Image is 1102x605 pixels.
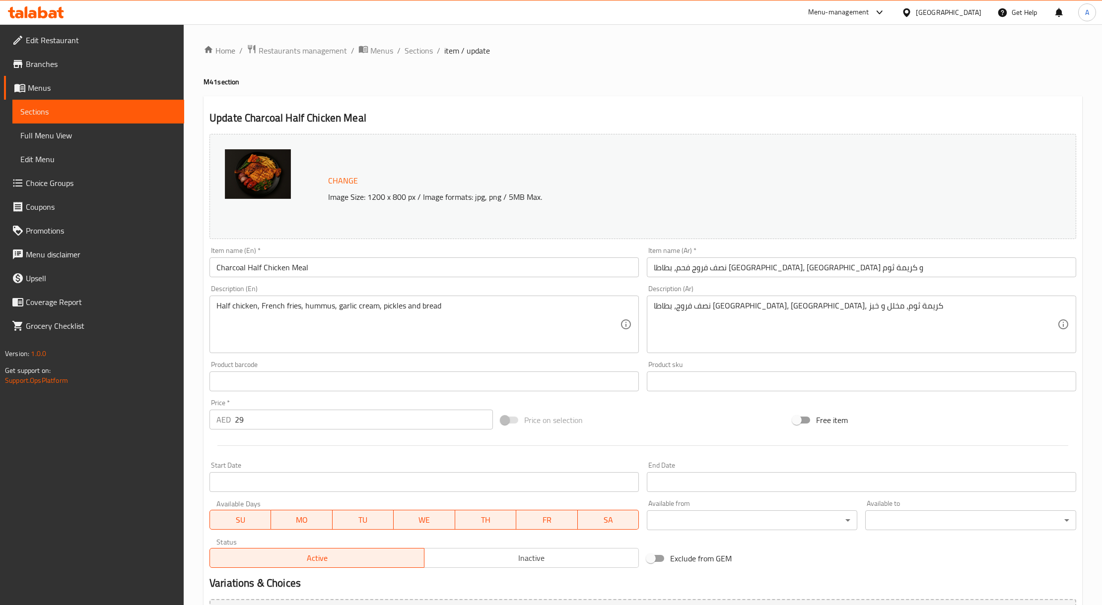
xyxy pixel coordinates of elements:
li: / [239,45,243,57]
span: Free item [816,414,848,426]
a: Sections [405,45,433,57]
span: Coupons [26,201,176,213]
input: Please enter product sku [647,371,1076,391]
h4: M41 section [204,77,1082,87]
span: Edit Menu [20,153,176,165]
span: Menu disclaimer [26,248,176,260]
span: Menus [28,82,176,94]
button: SA [578,510,639,530]
p: AED [216,414,231,425]
span: Change [328,174,358,188]
a: Promotions [4,219,184,242]
span: SU [214,513,267,527]
a: Coupons [4,195,184,219]
span: 1.0.0 [31,347,46,360]
li: / [437,45,440,57]
span: Get support on: [5,364,51,377]
textarea: نصف فروج، بطاطا [GEOGRAPHIC_DATA]، [GEOGRAPHIC_DATA]، كريمة ثوم، مخلل و خبز [654,301,1057,348]
div: [GEOGRAPHIC_DATA] [916,7,981,18]
input: Please enter price [235,410,493,429]
a: Branches [4,52,184,76]
span: Full Menu View [20,129,176,141]
span: A [1085,7,1089,18]
span: TH [459,513,512,527]
button: FR [516,510,577,530]
span: Exclude from GEM [670,552,732,564]
span: TU [337,513,390,527]
button: Change [324,171,362,191]
nav: breadcrumb [204,44,1082,57]
a: Grocery Checklist [4,314,184,338]
div: Menu-management [808,6,869,18]
div: ​ [865,510,1076,530]
span: SA [582,513,635,527]
h2: Update Charcoal Half Chicken Meal [209,111,1076,125]
textarea: Half chicken, French fries, hummus, garlic cream, pickles and bread [216,301,620,348]
li: / [397,45,401,57]
span: Edit Restaurant [26,34,176,46]
a: Home [204,45,235,57]
li: / [351,45,354,57]
a: Edit Restaurant [4,28,184,52]
a: Upsell [4,266,184,290]
input: Please enter product barcode [209,371,639,391]
a: Menu disclaimer [4,242,184,266]
img: mmw_638944783506714489 [225,149,291,199]
span: item / update [444,45,490,57]
button: Active [209,548,424,568]
span: MO [275,513,328,527]
h2: Variations & Choices [209,576,1076,591]
p: Image Size: 1200 x 800 px / Image formats: jpg, png / 5MB Max. [324,191,951,203]
input: Enter name Ar [647,257,1076,277]
span: Inactive [428,551,635,565]
a: Menus [358,44,393,57]
a: Full Menu View [12,123,184,147]
span: WE [398,513,451,527]
span: Grocery Checklist [26,320,176,332]
a: Menus [4,76,184,100]
a: Choice Groups [4,171,184,195]
span: Coverage Report [26,296,176,308]
input: Enter name En [209,257,639,277]
div: ​ [647,510,857,530]
span: Active [214,551,420,565]
button: TU [333,510,394,530]
button: MO [271,510,332,530]
span: Sections [20,106,176,118]
span: Choice Groups [26,177,176,189]
a: Edit Menu [12,147,184,171]
a: Sections [12,100,184,123]
span: Menus [370,45,393,57]
a: Coverage Report [4,290,184,314]
button: Inactive [424,548,639,568]
span: FR [520,513,573,527]
button: SU [209,510,271,530]
span: Upsell [26,272,176,284]
button: TH [455,510,516,530]
span: Price on selection [524,414,583,426]
button: WE [394,510,455,530]
a: Support.OpsPlatform [5,374,68,387]
a: Restaurants management [247,44,347,57]
span: Restaurants management [259,45,347,57]
span: Branches [26,58,176,70]
span: Promotions [26,225,176,237]
span: Version: [5,347,29,360]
